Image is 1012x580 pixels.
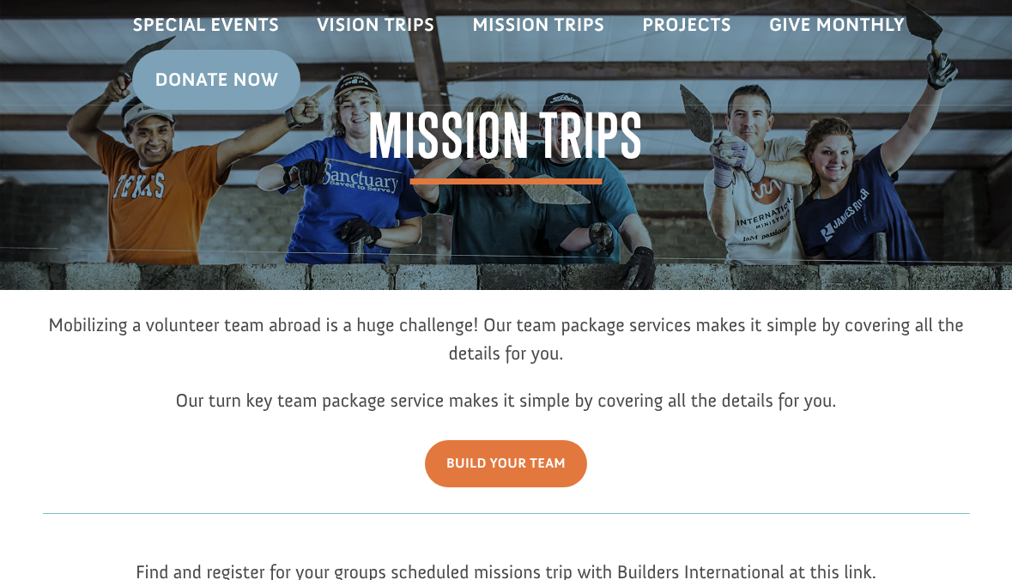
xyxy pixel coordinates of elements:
[132,50,300,110] a: Donate Now
[368,106,644,184] span: Mission Trips
[425,440,587,487] a: Build Your Team
[48,313,964,365] span: Mobilizing a volunteer team abroad is a huge challenge! Our team package services makes it simple...
[175,389,836,412] span: Our turn key team package service makes it simple by covering all the details for you.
